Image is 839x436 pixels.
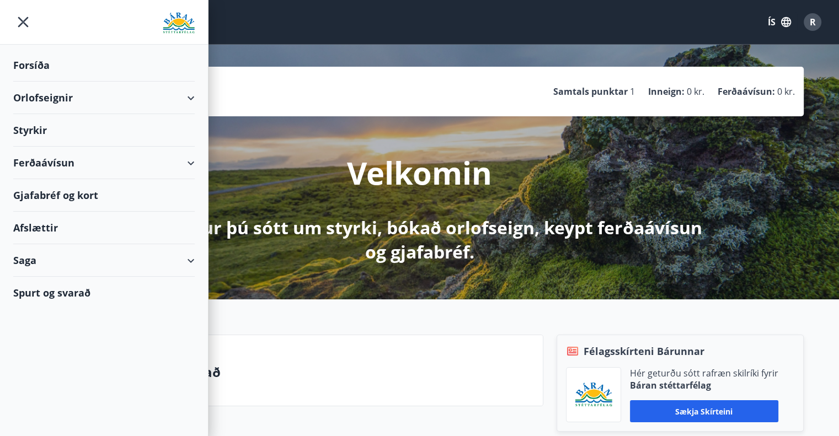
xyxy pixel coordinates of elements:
[687,85,704,98] span: 0 kr.
[553,85,628,98] p: Samtals punktar
[13,49,195,82] div: Forsíða
[13,212,195,244] div: Afslættir
[762,12,797,32] button: ÍS
[630,367,778,379] p: Hér geturðu sótt rafræn skilríki fyrir
[13,147,195,179] div: Ferðaávísun
[584,344,704,358] span: Félagsskírteni Bárunnar
[13,114,195,147] div: Styrkir
[799,9,826,35] button: R
[718,85,775,98] p: Ferðaávísun :
[13,82,195,114] div: Orlofseignir
[630,85,635,98] span: 1
[630,400,778,422] button: Sækja skírteini
[777,85,795,98] span: 0 kr.
[13,244,195,277] div: Saga
[163,12,195,34] img: union_logo
[630,379,778,391] p: Báran stéttarfélag
[810,16,816,28] span: R
[13,277,195,309] div: Spurt og svarað
[648,85,685,98] p: Inneign :
[13,179,195,212] div: Gjafabréf og kort
[129,216,711,264] p: Hér getur þú sótt um styrki, bókað orlofseign, keypt ferðaávísun og gjafabréf.
[347,152,492,193] p: Velkomin
[117,363,534,381] p: Spurt og svarað
[13,12,33,32] button: menu
[575,382,612,408] img: Bz2lGXKH3FXEIQKvoQ8VL0Fr0uCiWgfgA3I6fSs8.png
